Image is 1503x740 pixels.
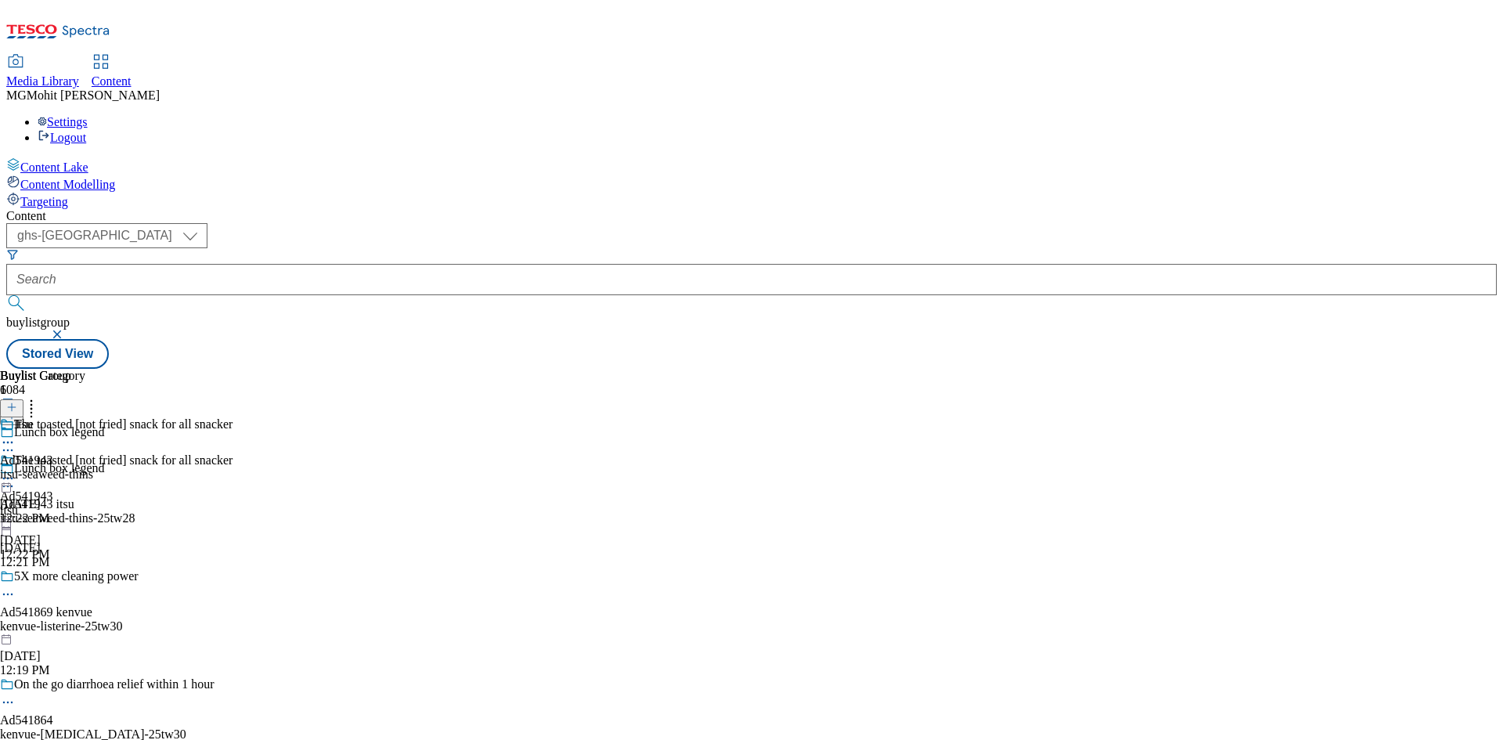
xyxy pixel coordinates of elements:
[6,264,1497,295] input: Search
[6,248,19,261] svg: Search Filters
[92,56,132,88] a: Content
[6,74,79,88] span: Media Library
[6,56,79,88] a: Media Library
[14,677,214,691] div: On the go diarrhoea relief within 1 hour
[20,161,88,174] span: Content Lake
[14,417,232,431] div: The toasted [not fried] snack for all snacker
[38,115,88,128] a: Settings
[14,569,139,583] div: 5X more cleaning power
[92,74,132,88] span: Content
[6,192,1497,209] a: Targeting
[6,209,1497,223] div: Content
[6,316,70,329] span: buylistgroup
[20,195,68,208] span: Targeting
[6,339,109,369] button: Stored View
[14,453,232,467] div: The toasted [not fried] snack for all snacker
[6,175,1497,192] a: Content Modelling
[20,178,115,191] span: Content Modelling
[6,88,27,102] span: MG
[14,417,33,431] div: Itsu
[38,131,86,144] a: Logout
[6,157,1497,175] a: Content Lake
[27,88,160,102] span: Mohit [PERSON_NAME]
